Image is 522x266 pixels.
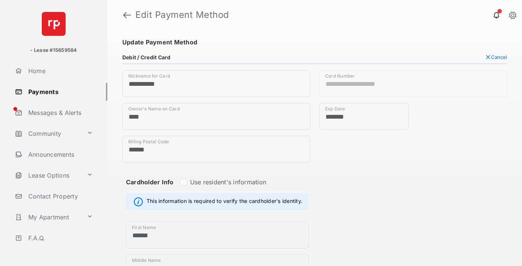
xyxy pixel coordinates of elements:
[12,229,107,247] a: F.A.Q.
[42,12,66,36] img: svg+xml;base64,PHN2ZyB4bWxucz0iaHR0cDovL3d3dy53My5vcmcvMjAwMC9zdmciIHdpZHRoPSI2NCIgaGVpZ2h0PSI2NC...
[12,187,107,205] a: Contact Property
[147,197,302,206] span: This information is required to verify the cardholder's identity.
[491,54,507,60] span: Cancel
[12,104,107,122] a: Messages & Alerts
[126,178,174,199] strong: Cardholder Info
[30,47,77,54] p: - Lease #15659584
[12,145,107,163] a: Announcements
[12,62,107,80] a: Home
[485,54,507,60] button: Cancel
[12,208,84,226] a: My Apartment
[12,166,84,184] a: Lease Options
[122,38,507,46] h4: Update Payment Method
[190,178,266,186] label: Use resident's information
[122,54,171,60] h4: Debit / Credit Card
[135,10,229,19] strong: Edit Payment Method
[12,125,84,143] a: Community
[12,83,107,101] a: Payments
